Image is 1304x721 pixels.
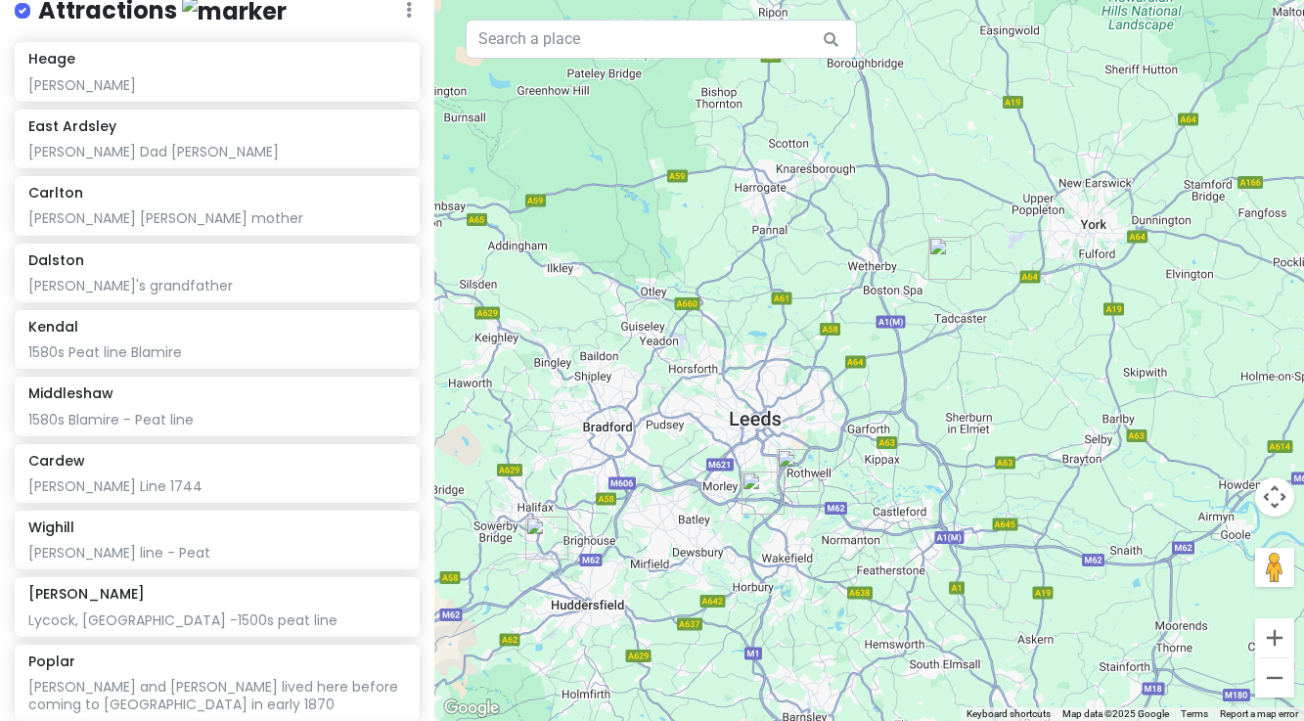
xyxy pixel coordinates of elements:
div: 1580s Blamire - Peat line [28,411,406,428]
button: Zoom out [1255,658,1294,698]
h6: East Ardsley [28,117,116,135]
h6: Middleshaw [28,384,113,402]
img: Google [439,696,504,721]
h6: [PERSON_NAME] [28,585,145,603]
button: Keyboard shortcuts [967,707,1051,721]
button: Drag Pegman onto the map to open Street View [1255,548,1294,587]
button: Zoom in [1255,618,1294,657]
h6: Cardew [28,452,85,470]
div: Carlton [777,449,820,492]
div: Wighill [928,237,971,280]
div: [PERSON_NAME] Dad [PERSON_NAME] [28,143,406,160]
div: Elland [525,517,568,560]
h6: Dalston [28,251,84,269]
div: [PERSON_NAME] Line 1744 [28,477,406,495]
div: 1580s Peat line Blamire [28,343,406,361]
input: Search a place [466,20,857,59]
div: [PERSON_NAME] [PERSON_NAME] mother [28,209,406,227]
span: Map data ©2025 Google [1062,708,1169,719]
a: Open this area in Google Maps (opens a new window) [439,696,504,721]
a: Report a map error [1220,708,1298,719]
div: [PERSON_NAME] [28,76,406,94]
div: [PERSON_NAME] and [PERSON_NAME] lived here before coming to [GEOGRAPHIC_DATA] in early 1870 [28,678,406,713]
div: Lycock, [GEOGRAPHIC_DATA] -1500s peat line [28,611,406,629]
h6: Heage [28,50,75,68]
h6: Carlton [28,184,83,202]
a: Terms (opens in new tab) [1181,708,1208,719]
div: [PERSON_NAME] line - Peat [28,544,406,562]
h6: Poplar [28,653,75,670]
button: Map camera controls [1255,477,1294,517]
div: East Ardsley [742,472,785,515]
h6: Wighill [28,518,74,536]
h6: Kendal [28,318,78,336]
div: [PERSON_NAME]'s grandfather [28,277,406,294]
